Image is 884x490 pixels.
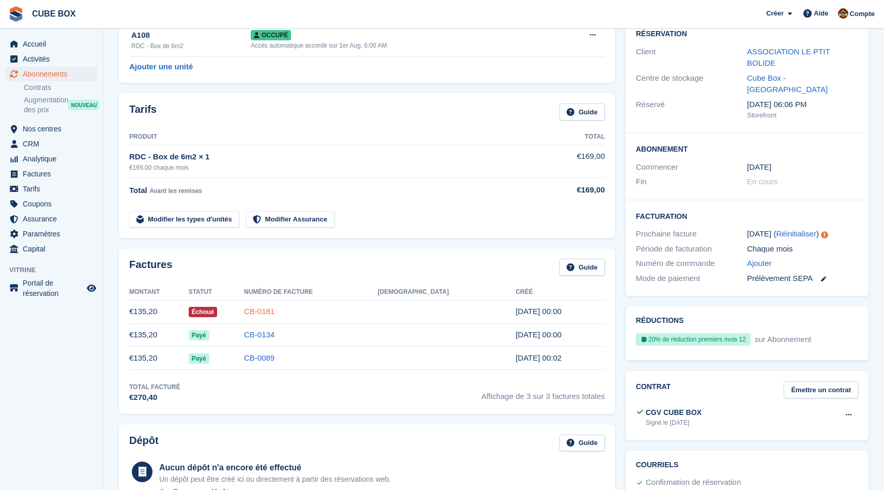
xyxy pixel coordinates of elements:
[559,259,605,276] a: Guide
[646,418,702,427] div: Signé le [DATE]
[129,284,189,301] th: Montant
[5,227,98,241] a: menu
[129,129,547,145] th: Produit
[129,259,172,276] h2: Factures
[68,100,99,110] div: NOUVEAU
[159,474,391,485] p: Un dépôt peut être créé ici ou directement à partir des réservations web.
[646,477,741,489] div: Confirmation de réservation
[9,265,103,275] span: Vitrine
[23,137,85,151] span: CRM
[129,392,180,404] div: €270,40
[131,41,251,51] div: RDC - Box de 6m2
[23,227,85,241] span: Paramètres
[23,167,85,181] span: Factures
[838,8,848,19] img: alex soubira
[189,284,244,301] th: Statut
[5,167,98,181] a: menu
[23,37,85,51] span: Accueil
[5,152,98,166] a: menu
[28,5,80,22] a: CUBE BOX
[636,258,747,270] div: Numéro de commande
[23,67,85,81] span: Abonnements
[5,52,98,66] a: menu
[244,330,275,339] a: CB-0134
[636,333,751,346] div: 20% de réduction premiers mois 12
[747,99,858,111] div: [DATE] 06:06 PM
[515,330,561,339] time: 2025-08-31 22:00:57 UTC
[129,186,147,195] span: Total
[244,284,378,301] th: Numéro de facture
[189,307,217,317] span: Échoué
[246,211,334,228] a: Modifier Assurance
[129,300,189,323] td: €135,20
[747,177,778,186] span: En cours
[5,212,98,226] a: menu
[23,122,85,136] span: Nos centres
[747,110,858,121] div: Storefront
[747,273,858,285] div: Prélèvement SEPA
[636,381,670,398] h2: Contrat
[23,212,85,226] span: Assurance
[244,307,275,316] a: CB-0181
[129,151,547,163] div: RDC - Box de 6m2 × 1
[24,95,98,115] a: Augmentation des prix NOUVEAU
[189,330,209,340] span: Payé
[753,335,811,344] span: sur Abonnement
[5,122,98,136] a: menu
[547,145,605,177] td: €169,00
[636,273,747,285] div: Mode de paiement
[850,9,875,19] span: Compte
[547,129,605,145] th: Total
[23,152,85,166] span: Analytique
[5,278,98,299] a: menu
[5,67,98,81] a: menu
[149,187,202,195] span: Avant les remises
[244,353,275,362] a: CB-0089
[646,407,702,418] div: CGV CUBE BOX
[129,382,180,392] div: Total facturé
[636,228,747,240] div: Prochaine facture
[636,317,858,325] h2: Réductions
[251,30,291,40] span: Occupé
[559,103,605,121] a: Guide
[636,211,858,221] h2: Facturation
[547,184,605,196] div: €169,00
[784,381,858,398] a: Émettre un contrat
[129,103,157,121] h2: Tarifs
[636,30,858,38] h2: Réservation
[636,143,858,154] h2: Abonnement
[129,211,239,228] a: Modifier les types d'unités
[636,72,747,96] div: Centre de stockage
[23,182,85,196] span: Tarifs
[747,73,828,94] a: Cube Box - [GEOGRAPHIC_DATA]
[636,461,858,469] h2: Courriels
[129,347,189,370] td: €135,20
[747,228,858,240] div: [DATE] ( )
[5,242,98,256] a: menu
[159,462,391,474] div: Aucun dépôt n'a encore été effectué
[515,284,605,301] th: Créé
[636,46,747,69] div: Client
[515,307,561,316] time: 2025-09-30 22:00:49 UTC
[776,229,816,238] a: Réinitialiser
[636,243,747,255] div: Période de facturation
[85,282,98,294] a: Boutique d'aperçu
[24,83,98,93] a: Contrats
[23,52,85,66] span: Activités
[5,37,98,51] a: menu
[131,29,251,41] div: A108
[8,6,24,22] img: stora-icon-8386f47178a22dfd0bd8f6a31ec36ba5ce8667c1dd55bd0f319d3a0aa187defe.svg
[636,176,747,188] div: Fin
[559,435,605,452] a: Guide
[23,197,85,211] span: Coupons
[515,353,561,362] time: 2025-07-31 22:02:17 UTC
[251,41,556,50] div: Accès automatique accordé sur 1er Aug, 6:00 AM
[129,163,547,172] div: €169,00 chaque mois
[129,435,159,452] h2: Dépôt
[5,137,98,151] a: menu
[189,353,209,364] span: Payé
[24,95,68,115] span: Augmentation des prix
[747,47,830,68] a: ASSOCIATION LE PTIT BOLIDE
[747,161,771,173] time: 2025-07-31 22:00:00 UTC
[747,243,858,255] div: Chaque mois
